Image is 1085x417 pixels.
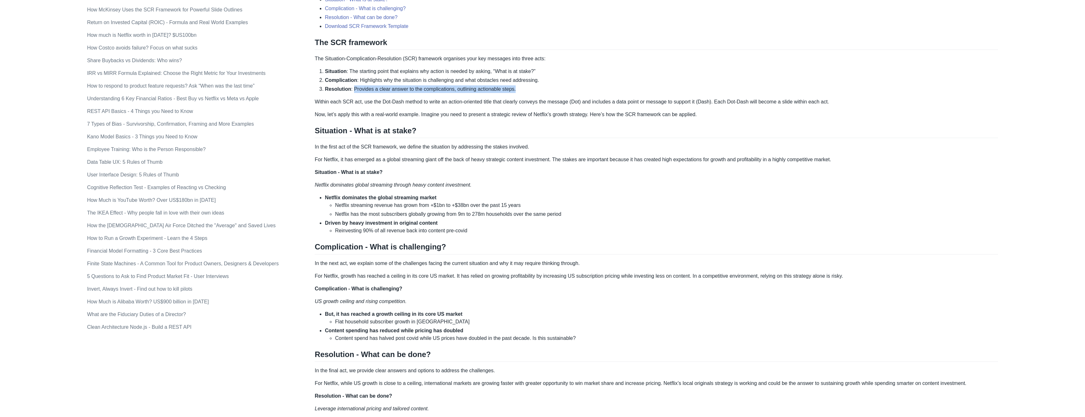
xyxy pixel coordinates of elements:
a: Finite State Machines - A Common Tool for Product Owners, Designers & Developers [87,261,279,266]
a: How Much is Alibaba Worth? US$900 billion in [DATE] [87,299,209,304]
p: In the first act of the SCR framework, we define the situation by addressing the stakes involved. [315,143,998,151]
strong: Netflix dominates the global streaming market [325,195,436,200]
a: Download SCR Framework Template [325,23,408,29]
a: How the [DEMOGRAPHIC_DATA] Air Force Ditched the "Average" and Saved Lives [87,223,276,228]
a: How McKinsey Uses the SCR Framework for Powerful Slide Outlines [87,7,242,12]
strong: Resolution [325,86,351,92]
a: Complication - What is challenging? [325,6,405,11]
p: For Netflix, while US growth is close to a ceiling, international markets are growing faster with... [315,380,998,387]
a: Invert, Always Invert - Find out how to kill pilots [87,286,192,292]
a: How much is Netflix worth in [DATE]? $US100bn [87,32,197,38]
li: : Provides a clear answer to the complications, outlining actionable steps. [325,85,998,93]
a: 7 Types of Bias - Survivorship, Confirmation, Framing and More Examples [87,121,254,127]
strong: Situation [325,69,346,74]
a: Cognitive Reflection Test - Examples of Reacting vs Checking [87,185,226,190]
li: Netflix has the most subscribers globally growing from 9m to 278m households over the same period [335,210,998,218]
a: Clean Architecture Node.js - Build a REST API [87,324,191,330]
p: For Netflix, it has emerged as a global streaming giant off the back of heavy strategic content i... [315,156,998,163]
a: Share Buybacks vs Dividends: Who wins? [87,58,182,63]
a: 5 Questions to Ask to Find Product Market Fit - User Interviews [87,274,229,279]
em: Leverage international pricing and tailored content. [315,406,429,411]
strong: Complication [325,77,357,83]
em: Netflix dominates global streaming through heavy content investment. [315,182,472,188]
a: How Much is YouTube Worth? Over US$180bn in [DATE] [87,197,216,203]
a: How to respond to product feature requests? Ask “When was the last time” [87,83,254,89]
a: Resolution - What can be done? [325,15,398,20]
strong: Driven by heavy investment in original content [325,220,438,226]
a: What are the Fiduciary Duties of a Director? [87,312,186,317]
h2: Resolution - What can be done? [315,350,998,362]
a: User Interface Design: 5 Rules of Thumb [87,172,179,177]
a: Kano Model Basics - 3 Things you Need to Know [87,134,197,139]
li: Netflix streaming revenue has grown from +$1bn to +$38bn over the past 15 years [335,202,998,209]
li: Reinvesting 90% of all revenue back into content pre-covid [335,227,998,235]
a: IRR vs MIRR Formula Explained: Choose the Right Metric for Your Investments [87,70,265,76]
strong: But, it has reached a growth ceiling in its core US market [325,311,462,317]
a: Understanding 6 Key Financial Ratios - Best Buy vs Netflix vs Meta vs Apple [87,96,259,101]
a: Financial Model Formatting - 3 Core Best Practices [87,248,202,254]
p: Within each SCR act, use the Dot-Dash method to write an action-oriented title that clearly conve... [315,98,998,106]
a: Return on Invested Capital (ROIC) - Formula and Real World Examples [87,20,248,25]
a: Employee Training: Who is the Person Responsible? [87,147,206,152]
p: In the final act, we provide clear answers and options to address the challenges. [315,367,998,374]
h2: Complication - What is challenging? [315,242,998,254]
p: Now, let’s apply this with a real-world example. Imagine you need to present a strategic review o... [315,111,998,118]
strong: Situation - What is at stake? [315,169,382,175]
p: In the next act, we explain some of the challenges facing the current situation and why it may re... [315,260,998,267]
h2: Situation - What is at stake? [315,126,998,138]
a: How Costco avoids failure? Focus on what sucks [87,45,198,50]
li: Flat household subscriber growth in [GEOGRAPHIC_DATA] [335,318,998,326]
h2: The SCR framework [315,38,998,50]
a: Data Table UX: 5 Rules of Thumb [87,159,163,165]
li: : The starting point that explains why action is needed by asking, “What is at stake?” [325,68,998,75]
a: How to Run a Growth Experiment - Learn the 4 Steps [87,235,207,241]
a: The IKEA Effect - Why people fall in love with their own ideas [87,210,224,215]
strong: Content spending has reduced while pricing has doubled [325,328,463,333]
strong: Complication - What is challenging? [315,286,402,291]
li: : Highlights why the situation is challenging and what obstacles need addressing. [325,76,998,84]
a: REST API Basics - 4 Things you Need to Know [87,109,193,114]
p: The Situation-Complication-Resolution (SCR) framework organises your key messages into three acts: [315,55,998,63]
em: US growth ceiling and rising competition. [315,299,406,304]
strong: Resolution - What can be done? [315,393,392,399]
li: Content spend has halved post covid while US prices have doubled in the past decade. Is this sust... [335,334,998,342]
p: For Netflix, growth has reached a ceiling in its core US market. It has relied on growing profita... [315,272,998,280]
